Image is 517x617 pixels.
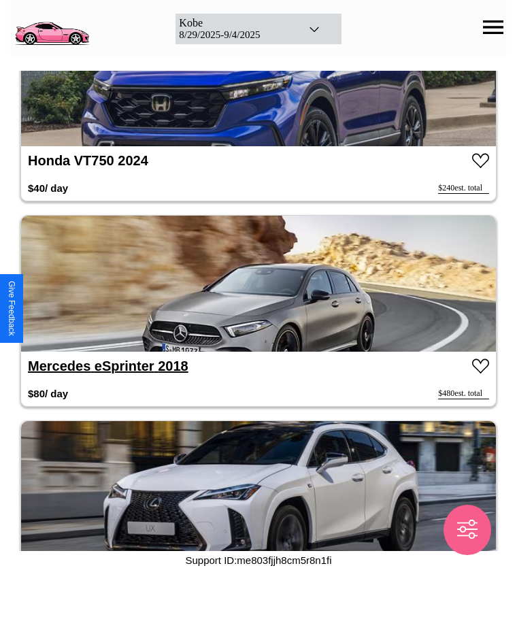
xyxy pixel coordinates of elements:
p: Support ID: me803fjjh8cm5r8n1fi [185,551,331,569]
div: Kobe [179,17,290,29]
h3: $ 40 / day [28,176,68,201]
a: Honda VT750 2024 [28,153,148,168]
div: Give Feedback [7,281,16,336]
img: logo [10,7,93,48]
a: Mercedes eSprinter 2018 [28,358,188,373]
div: 8 / 29 / 2025 - 9 / 4 / 2025 [179,29,290,41]
div: $ 240 est. total [438,183,489,194]
div: $ 480 est. total [438,388,489,399]
h3: $ 80 / day [28,381,68,406]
